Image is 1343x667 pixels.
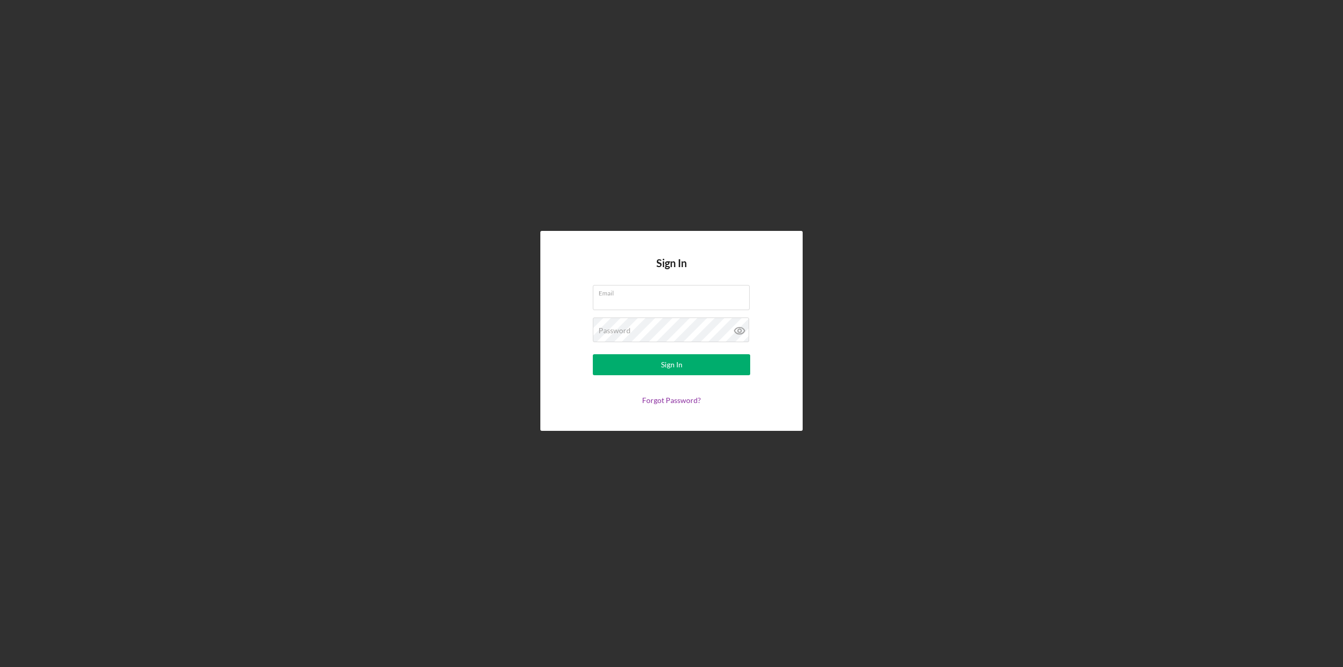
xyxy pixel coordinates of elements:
[599,285,750,297] label: Email
[661,354,683,375] div: Sign In
[642,396,701,405] a: Forgot Password?
[656,257,687,285] h4: Sign In
[593,354,750,375] button: Sign In
[599,326,631,335] label: Password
